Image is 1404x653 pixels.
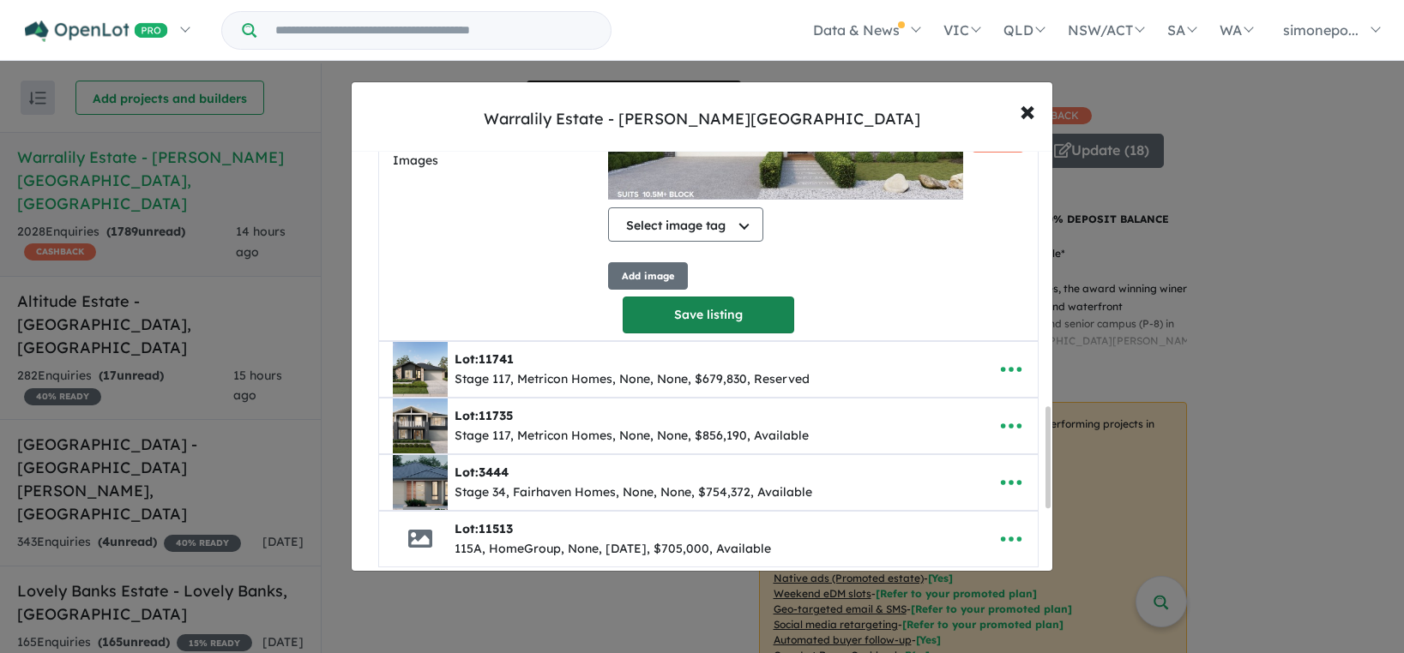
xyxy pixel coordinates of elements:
[393,455,448,510] img: Warralily%20Estate%20-%20Armstrong%20Creek%20-%20Lot%203444___1754441778.jpg
[455,369,810,390] div: Stage 117, Metricon Homes, None, None, $679,830, Reserved
[1283,21,1359,39] span: simonepo...
[25,21,168,42] img: Openlot PRO Logo White
[479,464,509,480] span: 3444
[455,408,513,423] b: Lot:
[455,426,809,446] div: Stage 117, Metricon Homes, None, None, $856,190, Available
[479,521,513,536] span: 11513
[608,262,688,291] button: Add image
[484,108,920,130] div: Warralily Estate - [PERSON_NAME][GEOGRAPHIC_DATA]
[393,398,448,453] img: Warralily%20Estate%20-%20Armstrong%20Creek%20-%20Lot%2011735___1754441525.jpg
[455,351,514,367] b: Lot:
[393,151,601,171] label: Images
[455,482,812,503] div: Stage 34, Fairhaven Homes, None, None, $754,372, Available
[455,539,771,560] div: 115A, HomeGroup, None, [DATE], $705,000, Available
[455,521,513,536] b: Lot:
[479,351,514,367] span: 11741
[1020,92,1035,129] span: ×
[393,342,448,397] img: Warralily%20Estate%20-%20Armstrong%20Creek%20-%20Lot%2011741___1754441137.jpg
[623,297,794,333] button: Save listing
[608,207,763,242] button: Select image tag
[455,464,509,480] b: Lot:
[479,408,513,423] span: 11735
[260,12,607,49] input: Try estate name, suburb, builder or developer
